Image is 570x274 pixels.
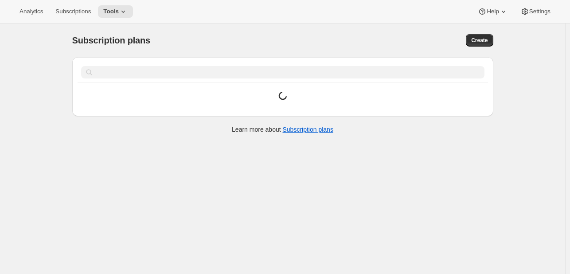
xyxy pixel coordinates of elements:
[72,35,150,45] span: Subscription plans
[529,8,550,15] span: Settings
[50,5,96,18] button: Subscriptions
[14,5,48,18] button: Analytics
[232,125,333,134] p: Learn more about
[471,37,488,44] span: Create
[515,5,556,18] button: Settings
[466,34,493,47] button: Create
[20,8,43,15] span: Analytics
[98,5,133,18] button: Tools
[472,5,513,18] button: Help
[103,8,119,15] span: Tools
[283,126,333,133] a: Subscription plans
[55,8,91,15] span: Subscriptions
[487,8,499,15] span: Help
